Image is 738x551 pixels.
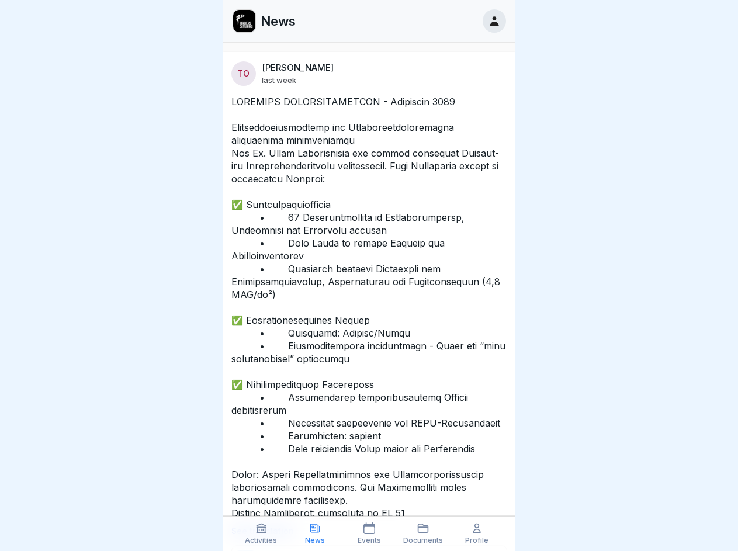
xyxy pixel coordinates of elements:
p: Activities [245,536,277,545]
p: [PERSON_NAME] [262,63,334,73]
p: News [261,13,296,29]
p: News [305,536,325,545]
p: Events [358,536,381,545]
p: last week [262,75,296,85]
div: TO [231,61,256,86]
p: Profile [465,536,488,545]
img: ewxb9rjzulw9ace2na8lwzf2.png [233,10,255,32]
p: Documents [403,536,443,545]
p: LOREMIPS DOLORSITAMETCON - Adipiscin 3089 Elitseddoeiusmodtemp inc Utlaboreetdoloremagna aliquaen... [231,95,507,519]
